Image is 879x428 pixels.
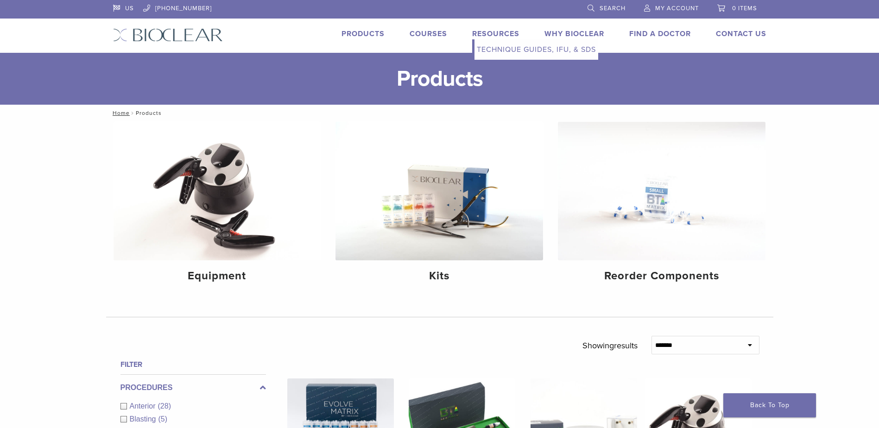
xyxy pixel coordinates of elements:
[544,29,604,38] a: Why Bioclear
[723,393,816,417] a: Back To Top
[472,29,519,38] a: Resources
[600,5,626,12] span: Search
[335,122,543,290] a: Kits
[582,336,638,355] p: Showing results
[335,122,543,260] img: Kits
[114,122,321,260] img: Equipment
[474,39,598,60] a: Technique Guides, IFU, & SDS
[120,382,266,393] label: Procedures
[130,111,136,115] span: /
[130,402,158,410] span: Anterior
[410,29,447,38] a: Courses
[106,105,773,121] nav: Products
[341,29,385,38] a: Products
[113,28,223,42] img: Bioclear
[158,415,167,423] span: (5)
[716,29,766,38] a: Contact Us
[120,359,266,370] h4: Filter
[121,268,314,284] h4: Equipment
[114,122,321,290] a: Equipment
[629,29,691,38] a: Find A Doctor
[158,402,171,410] span: (28)
[343,268,536,284] h4: Kits
[558,122,765,260] img: Reorder Components
[110,110,130,116] a: Home
[130,415,158,423] span: Blasting
[558,122,765,290] a: Reorder Components
[655,5,699,12] span: My Account
[732,5,757,12] span: 0 items
[565,268,758,284] h4: Reorder Components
